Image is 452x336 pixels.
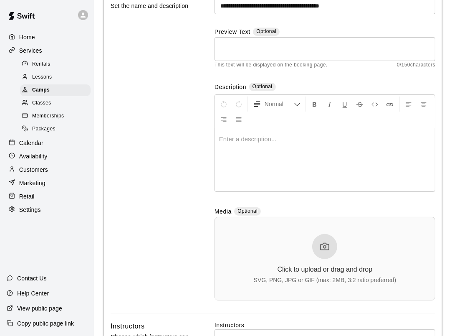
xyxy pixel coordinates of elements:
[323,97,337,112] button: Format Italics
[20,97,94,110] a: Classes
[215,321,435,329] label: Instructors
[32,112,64,120] span: Memberships
[20,110,91,122] div: Memberships
[215,83,246,92] label: Description
[111,321,145,332] h6: Instructors
[232,97,246,112] button: Redo
[17,304,62,313] p: View public page
[20,123,94,136] a: Packages
[19,152,48,160] p: Availability
[17,274,47,283] p: Contact Us
[19,192,35,201] p: Retail
[20,84,91,96] div: Camps
[278,266,373,273] div: Click to upload or drag and drop
[19,179,45,187] p: Marketing
[417,97,431,112] button: Center Align
[20,71,91,83] div: Lessons
[217,112,231,127] button: Right Align
[20,123,91,135] div: Packages
[20,71,94,84] a: Lessons
[20,97,91,109] div: Classes
[308,97,322,112] button: Format Bold
[20,84,94,97] a: Camps
[383,97,397,112] button: Insert Link
[397,61,435,69] span: 0 / 150 characters
[250,97,304,112] button: Formatting Options
[17,289,49,298] p: Help Center
[7,163,87,176] a: Customers
[215,28,250,37] label: Preview Text
[338,97,352,112] button: Format Underline
[7,177,87,189] a: Marketing
[353,97,367,112] button: Format Strikethrough
[19,165,48,174] p: Customers
[7,31,87,43] a: Home
[237,208,258,214] span: Optional
[19,33,35,41] p: Home
[232,112,246,127] button: Justify Align
[215,207,232,217] label: Media
[111,1,195,11] p: Set the name and description
[265,100,294,108] span: Normal
[19,46,42,55] p: Services
[217,97,231,112] button: Undo
[256,28,276,34] span: Optional
[32,99,51,107] span: Classes
[253,84,273,89] span: Optional
[254,277,396,283] div: SVG, PNG, JPG or GIF (max: 2MB, 3:2 ratio preferred)
[20,110,94,123] a: Memberships
[32,73,52,81] span: Lessons
[7,137,87,149] a: Calendar
[401,97,416,112] button: Left Align
[20,58,94,71] a: Rentals
[7,44,87,57] a: Services
[17,319,74,328] p: Copy public page link
[215,61,328,69] span: This text will be displayed on the booking page.
[19,139,43,147] p: Calendar
[20,59,91,70] div: Rentals
[19,206,41,214] p: Settings
[7,190,87,203] a: Retail
[7,150,87,163] a: Availability
[32,125,56,133] span: Packages
[32,86,50,94] span: Camps
[7,204,87,216] a: Settings
[368,97,382,112] button: Insert Code
[32,60,51,69] span: Rentals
